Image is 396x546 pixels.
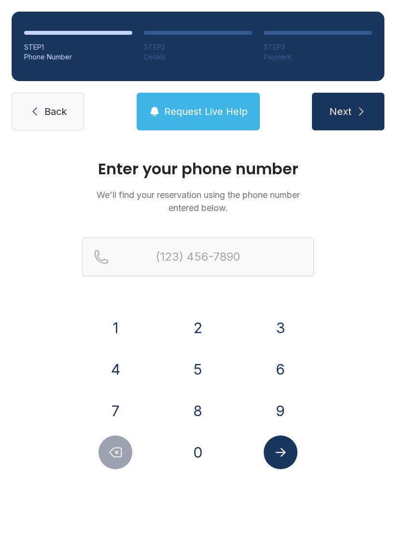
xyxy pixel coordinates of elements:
[99,311,132,345] button: 1
[264,311,297,345] button: 3
[181,435,215,469] button: 0
[181,352,215,386] button: 5
[82,161,314,177] h1: Enter your phone number
[329,105,352,118] span: Next
[82,238,314,276] input: Reservation phone number
[44,105,67,118] span: Back
[264,394,297,428] button: 9
[99,394,132,428] button: 7
[181,311,215,345] button: 2
[99,352,132,386] button: 4
[82,188,314,214] p: We'll find your reservation using the phone number entered below.
[144,42,252,52] div: STEP 2
[164,105,248,118] span: Request Live Help
[99,435,132,469] button: Delete number
[144,52,252,62] div: Details
[24,42,132,52] div: STEP 1
[24,52,132,62] div: Phone Number
[264,352,297,386] button: 6
[264,52,372,62] div: Payment
[181,394,215,428] button: 8
[264,42,372,52] div: STEP 3
[264,435,297,469] button: Submit lookup form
